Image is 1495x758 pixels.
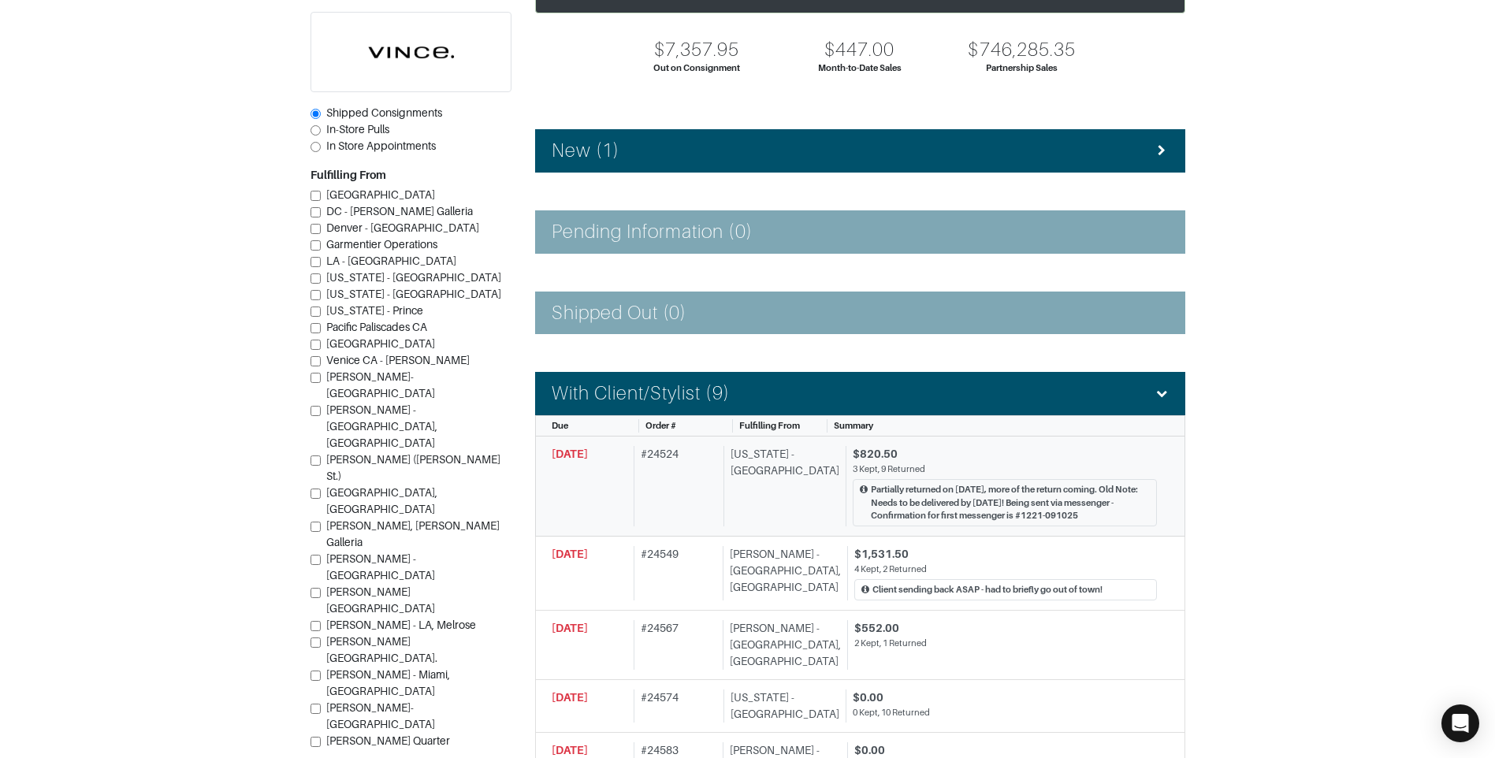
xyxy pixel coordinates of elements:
span: Garmentier Operations [326,238,437,251]
div: # 24567 [634,620,716,670]
div: # 24524 [634,446,717,526]
img: cyAkLTq7csKWtL9WARqkkVaF.png [311,13,511,91]
div: [PERSON_NAME] - [GEOGRAPHIC_DATA], [GEOGRAPHIC_DATA] [723,620,841,670]
span: Due [552,421,568,430]
span: [PERSON_NAME][GEOGRAPHIC_DATA] [326,585,435,615]
div: Partnership Sales [986,61,1058,75]
input: [PERSON_NAME] Quarter [311,737,321,747]
span: [PERSON_NAME]-[GEOGRAPHIC_DATA] [326,370,435,399]
span: [PERSON_NAME] - Miami, [GEOGRAPHIC_DATA] [326,668,450,697]
input: Denver - [GEOGRAPHIC_DATA] [311,224,321,234]
span: [GEOGRAPHIC_DATA] [326,188,435,201]
div: 2 Kept, 1 Returned [854,637,1157,650]
div: Open Intercom Messenger [1441,704,1479,742]
input: [GEOGRAPHIC_DATA], [GEOGRAPHIC_DATA] [311,489,321,499]
label: Fulfilling From [311,167,386,184]
span: [PERSON_NAME][GEOGRAPHIC_DATA]. [326,635,437,664]
span: Summary [834,421,873,430]
span: [US_STATE] - [GEOGRAPHIC_DATA] [326,288,501,300]
span: Pacific Paliscades CA [326,321,427,333]
span: Shipped Consignments [326,106,442,119]
h4: New (1) [552,139,619,162]
input: In-Store Pulls [311,125,321,136]
input: Garmentier Operations [311,240,321,251]
div: # 24549 [634,546,716,600]
span: [PERSON_NAME] - LA, Melrose [326,619,476,631]
div: # 24574 [634,689,717,723]
div: Partially returned on [DATE], more of the return coming. Old Note: Needs to be delivered by [DATE... [871,483,1150,522]
input: [PERSON_NAME] - LA, Melrose [311,621,321,631]
input: Venice CA - [PERSON_NAME] [311,356,321,366]
span: [PERSON_NAME], [PERSON_NAME] Galleria [326,519,500,548]
span: [DATE] [552,622,588,634]
input: [PERSON_NAME] ([PERSON_NAME] St.) [311,455,321,466]
span: Fulfilling From [739,421,800,430]
input: Pacific Paliscades CA [311,323,321,333]
span: [US_STATE] - [GEOGRAPHIC_DATA] [326,271,501,284]
div: $0.00 [853,689,1157,706]
input: [PERSON_NAME]- [GEOGRAPHIC_DATA] [311,704,321,714]
div: $552.00 [854,620,1157,637]
input: LA - [GEOGRAPHIC_DATA] [311,257,321,267]
span: [PERSON_NAME] ([PERSON_NAME] St.) [326,453,500,482]
input: [PERSON_NAME] - [GEOGRAPHIC_DATA] [311,555,321,565]
div: [US_STATE] - [GEOGRAPHIC_DATA] [723,689,839,723]
span: In Store Appointments [326,139,436,152]
span: [PERSON_NAME]- [GEOGRAPHIC_DATA] [326,701,435,730]
span: [PERSON_NAME] - [GEOGRAPHIC_DATA] [326,552,435,582]
span: Venice CA - [PERSON_NAME] [326,354,470,366]
h4: Pending Information (0) [552,221,753,243]
div: $447.00 [824,39,894,61]
input: [PERSON_NAME][GEOGRAPHIC_DATA] [311,588,321,598]
span: [US_STATE] - Prince [326,304,423,317]
div: Client sending back ASAP - had to briefly go out of town! [872,583,1103,596]
span: [GEOGRAPHIC_DATA], [GEOGRAPHIC_DATA] [326,486,437,515]
input: [US_STATE] - [GEOGRAPHIC_DATA] [311,273,321,284]
div: $820.50 [853,446,1157,463]
div: $746,285.35 [968,39,1076,61]
span: DC - [PERSON_NAME] Galleria [326,205,473,217]
span: Order # [645,421,676,430]
span: [DATE] [552,744,588,756]
span: [PERSON_NAME] - [GEOGRAPHIC_DATA], [GEOGRAPHIC_DATA] [326,403,437,449]
span: LA - [GEOGRAPHIC_DATA] [326,255,456,267]
input: Shipped Consignments [311,109,321,119]
div: $1,531.50 [854,546,1157,563]
span: [DATE] [552,448,588,460]
div: $7,357.95 [654,39,739,61]
div: 0 Kept, 10 Returned [853,706,1157,719]
span: [PERSON_NAME] Quarter [326,734,450,747]
input: DC - [PERSON_NAME] Galleria [311,207,321,217]
input: [US_STATE] - Prince [311,307,321,317]
input: In Store Appointments [311,142,321,152]
h4: With Client/Stylist (9) [552,382,730,405]
div: [PERSON_NAME] - [GEOGRAPHIC_DATA], [GEOGRAPHIC_DATA] [723,546,841,600]
h4: Shipped Out (0) [552,302,687,325]
input: [US_STATE] - [GEOGRAPHIC_DATA] [311,290,321,300]
div: Month-to-Date Sales [818,61,902,75]
input: [GEOGRAPHIC_DATA] [311,340,321,350]
input: [PERSON_NAME] - [GEOGRAPHIC_DATA], [GEOGRAPHIC_DATA] [311,406,321,416]
span: In-Store Pulls [326,123,389,136]
div: Out on Consignment [653,61,740,75]
input: [PERSON_NAME]-[GEOGRAPHIC_DATA] [311,373,321,383]
input: [PERSON_NAME][GEOGRAPHIC_DATA]. [311,637,321,648]
span: [GEOGRAPHIC_DATA] [326,337,435,350]
span: [DATE] [552,548,588,560]
input: [PERSON_NAME], [PERSON_NAME] Galleria [311,522,321,532]
div: 3 Kept, 9 Returned [853,463,1157,476]
input: [PERSON_NAME] - Miami, [GEOGRAPHIC_DATA] [311,671,321,681]
div: 4 Kept, 2 Returned [854,563,1157,576]
div: [US_STATE] - [GEOGRAPHIC_DATA] [723,446,839,526]
span: Denver - [GEOGRAPHIC_DATA] [326,221,479,234]
input: [GEOGRAPHIC_DATA] [311,191,321,201]
span: [DATE] [552,691,588,704]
